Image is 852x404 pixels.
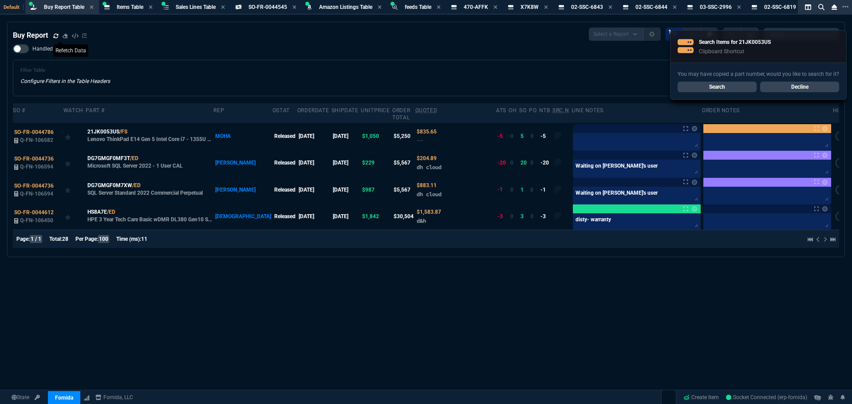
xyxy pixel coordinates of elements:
nx-icon: Split Panels [801,2,815,12]
h6: Filter Table [20,67,110,74]
div: SO # [13,107,25,114]
div: OH [509,107,517,114]
td: $30,504 [392,203,415,230]
a: /ED [130,154,138,162]
td: $987 [361,177,392,203]
p: Lenovo ThinkPad E14 Gen 5 Intel Core i7 - 1355U / up to 5 GHz - Win 11 Pro - Intel Iris Xe [87,136,213,143]
td: -20 [539,149,552,176]
span: Page: [16,236,30,242]
span: 02-SSC-6844 [635,4,667,10]
td: $5,250 [392,123,415,149]
span: SO-FR-0044612 [14,209,54,216]
p: Clipboard Shortcut [699,48,771,55]
span: 100 [98,235,109,243]
div: -1 [497,185,503,194]
div: PO [529,107,536,114]
span: Quoted Cost [417,209,441,215]
nx-icon: Close Workbench [828,2,840,12]
td: 3 [519,203,529,230]
span: Socket Connected (erp-fornida) [726,394,807,400]
td: 5 [519,123,529,149]
nx-icon: Close Tab [149,4,153,11]
div: Watch [63,107,83,114]
span: dh cloud [417,164,442,170]
span: Sales Lines Table [176,4,216,10]
a: /ED [132,181,141,189]
td: MOHA [213,123,272,149]
span: Buy Report Table [44,4,84,10]
nx-icon: Open New Tab [842,3,848,11]
span: 21JK0053US [87,128,119,136]
span: feeds Table [405,4,431,10]
span: Per Page: [75,236,98,242]
a: Create Item [680,391,722,404]
td: -1 [539,177,552,203]
span: SO-FR-0044545 [248,4,287,10]
div: Add to Watchlist [65,210,84,223]
nx-icon: Close Tab [378,4,382,11]
div: -20 [497,159,506,167]
td: [DATE] [297,149,331,176]
span: 470-AFFK [464,4,488,10]
span: Total: [49,236,62,242]
nx-icon: Close Tab [737,4,741,11]
abbr: Quote Sourcing Notes [552,107,569,114]
div: SO [519,107,526,114]
p: Search Items for 21JK0053US [699,38,771,46]
div: shipDate [331,107,359,114]
span: SO-FR-0044736 [14,183,54,189]
td: [PERSON_NAME] [213,149,272,176]
span: Q-FN-106594 [20,191,53,197]
span: 0 [510,187,513,193]
div: Add to Watchlist [65,157,84,169]
div: Order Notes [702,107,740,114]
span: 0 [530,160,533,166]
span: 1 / 1 [30,235,42,243]
div: Order Total [392,107,413,121]
td: -5 [539,123,552,149]
div: oStat [272,107,290,114]
td: Released [272,203,297,230]
span: 0 [510,160,513,166]
span: DG7GMGF0M7XW [87,181,132,189]
td: $1,842 [361,203,392,230]
span: Items Table [117,4,143,10]
span: Default [4,4,24,10]
p: HPE 3 Year Tech Care Basic wDMR DL380 Gen10 Service [87,216,213,223]
span: Q-FN-106582 [20,137,53,143]
div: OrderDate [297,107,329,114]
nx-icon: Close Tab [608,4,612,11]
span: Quoted Cost [417,129,437,135]
p: Configure Filters in the Table Headers [20,77,110,85]
nx-icon: Close Tab [673,4,677,11]
nx-icon: Close Tab [90,4,94,11]
a: API TOKEN [32,393,43,401]
span: 0 [530,133,533,139]
span: 0 [510,213,513,220]
span: HS8A7E [87,208,107,216]
abbr: Quoted Cost and Sourcing Notes [415,107,438,114]
nx-icon: Close Tab [437,4,441,11]
a: Search [678,82,757,92]
span: Quoted Cost [417,155,437,161]
td: 20 [519,149,529,176]
span: SO-FR-0044786 [14,129,54,135]
td: Lenovo ThinkPad E14 Gen 5 Intel Core i7 - 1355U / up to 5 GHz - Win 11 Pro - Intel Iris Xe [86,123,213,149]
td: -3 [539,203,552,230]
td: [PERSON_NAME] [213,177,272,203]
a: /ED [107,208,115,216]
span: dh cloud [417,191,442,197]
a: lvSwRBZhXT0mQTusAAGC [726,393,807,401]
span: -- [417,137,423,144]
div: Add to Watchlist [65,130,84,142]
td: Released [272,149,297,176]
td: [DATE] [331,203,361,230]
div: NTB [539,107,550,114]
span: Q-FN-106594 [20,164,53,170]
span: d&h [417,217,426,224]
span: 11 [141,236,147,242]
span: 02-SSC-6843 [571,4,603,10]
span: 0 [530,213,533,220]
div: Add to Watchlist [65,184,84,196]
td: HPE 3 Year Tech Care Basic wDMR DL380 Gen10 Service [86,203,213,230]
